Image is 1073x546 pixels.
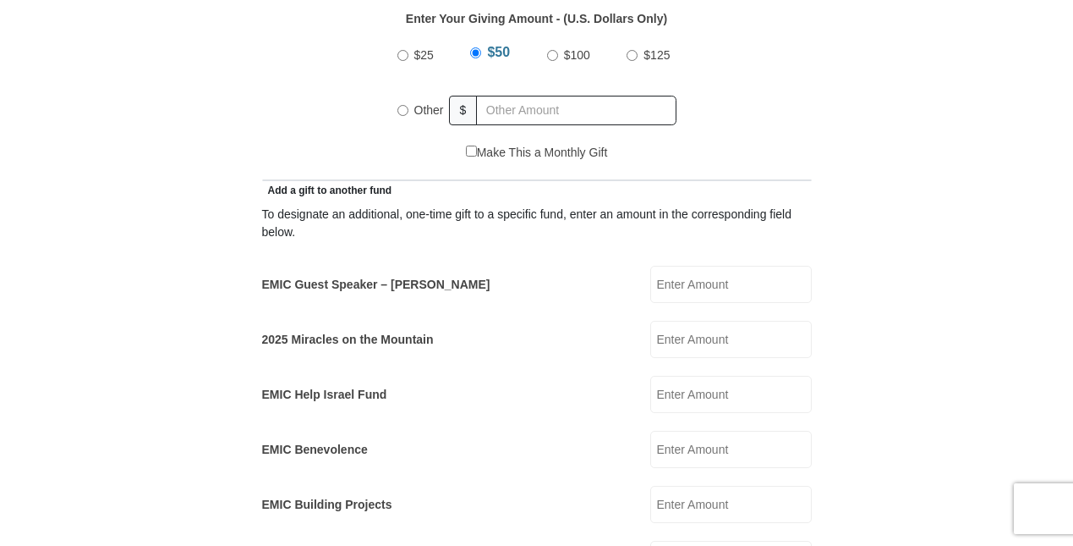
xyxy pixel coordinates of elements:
[262,386,387,404] label: EMIC Help Israel Fund
[487,45,510,59] span: $50
[449,96,478,125] span: $
[262,441,368,459] label: EMIC Benevolence
[650,266,812,303] input: Enter Amount
[650,321,812,358] input: Enter Amount
[262,276,490,294] label: EMIC Guest Speaker – [PERSON_NAME]
[643,48,670,62] span: $125
[650,376,812,413] input: Enter Amount
[466,144,608,162] label: Make This a Monthly Gift
[406,12,667,25] strong: Enter Your Giving Amount - (U.S. Dollars Only)
[650,431,812,468] input: Enter Amount
[262,206,812,241] div: To designate an additional, one-time gift to a specific fund, enter an amount in the correspondin...
[476,96,676,125] input: Other Amount
[262,185,392,196] span: Add a gift to another fund
[466,146,477,157] input: Make This a Monthly Gift
[262,496,392,514] label: EMIC Building Projects
[414,103,444,117] span: Other
[414,48,434,62] span: $25
[262,331,434,349] label: 2025 Miracles on the Mountain
[564,48,590,62] span: $100
[650,486,812,523] input: Enter Amount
